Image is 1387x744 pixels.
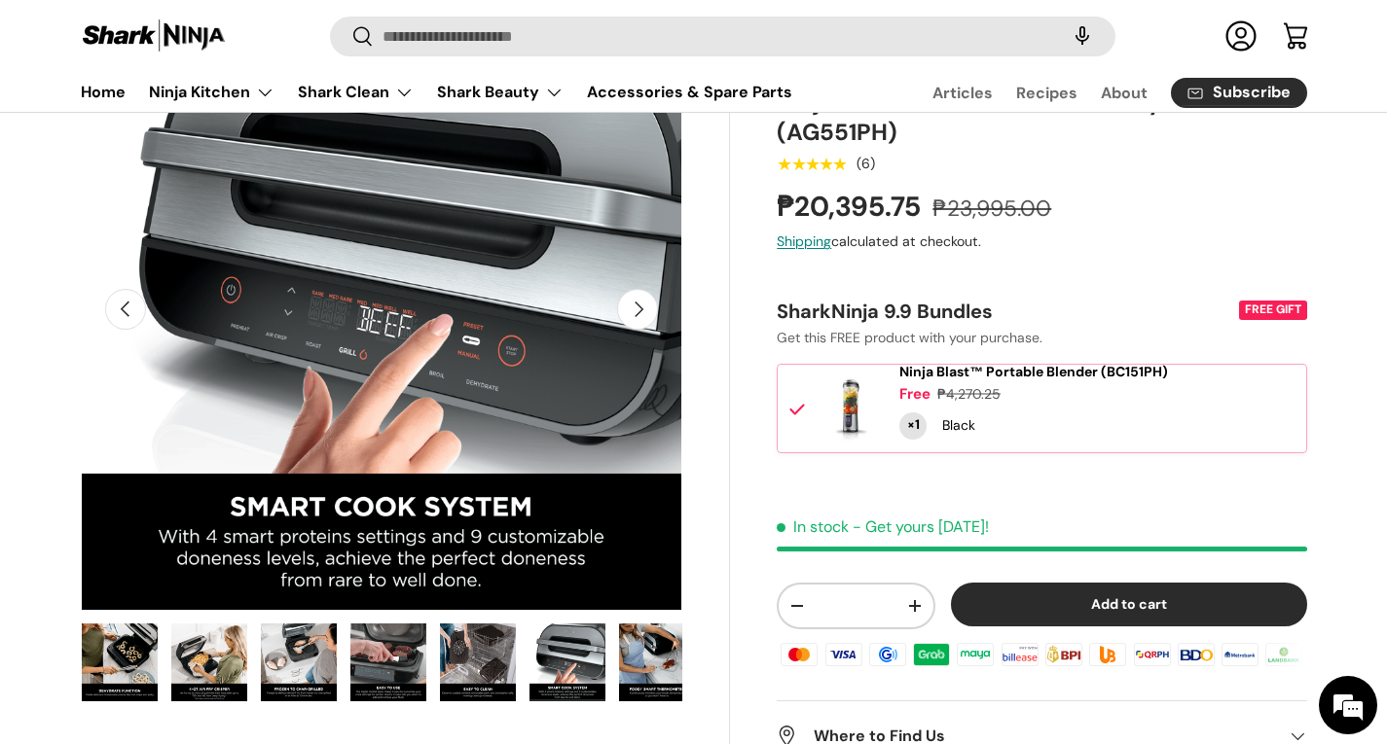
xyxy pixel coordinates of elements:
a: Shipping [777,232,831,250]
button: Add to cart [951,583,1307,626]
span: Subscribe [1213,86,1291,101]
a: Articles [932,74,993,112]
img: Ninja Foodi Smart XL Grill & Air Fryer (AG551PH) [261,623,337,701]
div: Free [899,384,931,405]
img: landbank [1262,639,1305,668]
span: ★★★★★ [777,155,846,174]
img: master [778,639,821,668]
a: Accessories & Spare Parts [587,73,792,111]
div: SharkNinja 9.9 Bundles [777,299,1234,324]
a: Home [81,73,126,111]
img: maya [954,639,997,668]
textarea: Type your message and hit 'Enter' [10,531,371,599]
div: calculated at checkout. [777,231,1306,252]
span: Ninja Blast™ Portable Blender (BC151PH) [899,363,1168,380]
div: Quantity [899,412,927,440]
img: metrobank [1219,639,1261,668]
media-gallery: Gallery Viewer [81,9,683,708]
a: About [1101,74,1148,112]
img: Ninja Foodi Smart XL Grill & Air Fryer (AG551PH) [171,623,247,701]
a: Recipes [1016,74,1077,112]
div: (6) [857,157,875,171]
div: ₱4,270.25 [937,384,1001,405]
strong: ₱20,395.75 [777,189,926,225]
img: gcash [866,639,909,668]
img: bpi [1042,639,1085,668]
a: Ninja Blast™ Portable Blender (BC151PH) [899,364,1168,380]
div: FREE GIFT [1239,301,1307,319]
div: Black [942,415,975,436]
img: Ninja Foodi Smart XL Grill & Air Fryer (AG551PH) [529,623,605,701]
img: ubp [1086,639,1129,668]
img: billease [999,639,1041,668]
summary: Shark Clean [286,73,425,112]
summary: Ninja Kitchen [137,73,286,112]
img: Ninja Foodi Smart XL Grill & Air Fryer (AG551PH) [619,623,695,701]
a: Subscribe [1171,78,1307,108]
summary: Shark Beauty [425,73,575,112]
img: Ninja Foodi Smart XL Grill & Air Fryer (AG551PH) [350,623,426,701]
span: Get this FREE product with your purchase. [777,329,1042,346]
div: Chat with us now [101,109,327,134]
img: Ninja Foodi Smart XL Grill & Air Fryer (AG551PH) [440,623,516,701]
span: In stock [777,516,849,537]
img: visa [821,639,864,668]
speech-search-button: Search by voice [1051,16,1113,58]
nav: Secondary [886,73,1307,112]
img: Ninja Foodi Smart XL Grill & Air Fryer (AG551PH) [82,623,158,701]
div: Minimize live chat window [319,10,366,56]
h1: Ninja Foodi Smart XL Grill & Air Fryer (AG551PH) [777,88,1306,148]
div: 5.0 out of 5.0 stars [777,156,846,173]
img: grabpay [910,639,953,668]
nav: Primary [81,73,792,112]
p: - Get yours [DATE]! [853,516,989,537]
span: We're online! [113,245,269,442]
s: ₱23,995.00 [932,195,1051,223]
img: Shark Ninja Philippines [81,18,227,55]
img: qrph [1130,639,1173,668]
img: bdo [1175,639,1218,668]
